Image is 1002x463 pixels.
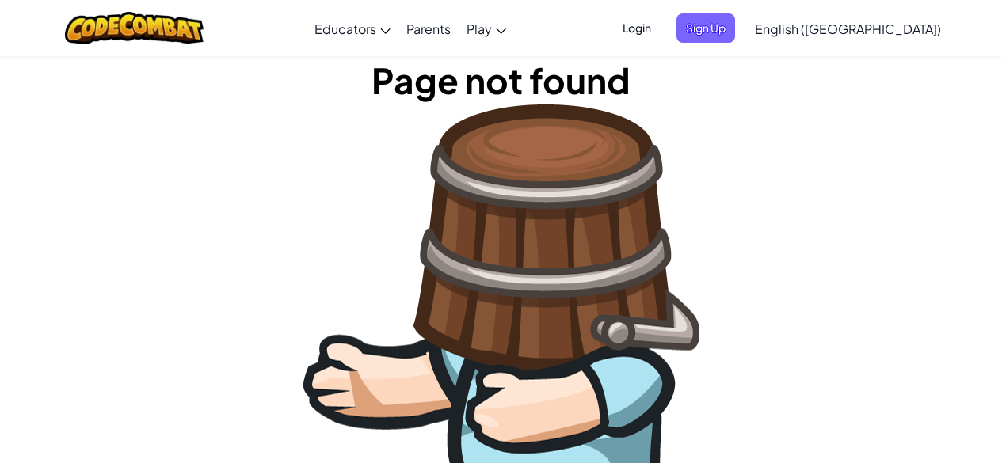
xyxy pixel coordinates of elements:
button: Sign Up [676,13,735,43]
a: Educators [307,7,398,50]
span: Educators [314,21,376,37]
span: Play [467,21,492,37]
a: English ([GEOGRAPHIC_DATA]) [747,7,949,50]
span: English ([GEOGRAPHIC_DATA]) [755,21,941,37]
button: Login [613,13,661,43]
a: Play [459,7,514,50]
a: Parents [398,7,459,50]
img: CodeCombat logo [65,12,204,44]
